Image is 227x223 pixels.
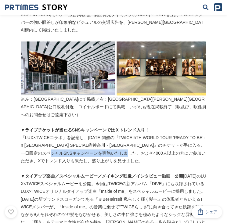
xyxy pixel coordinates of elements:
strong: ▼ライブチケットが当たるSNSキャンペーンではＸトレンド入り！ [21,128,149,132]
span: シェア [205,209,217,215]
strong: ▼タイアップ楽曲／スペシャルムービー／メイキング映像／インタビュー動画 公開 [21,174,183,178]
a: 成果の裏側にあるストーリーをメディアに届ける 成果の裏側にあるストーリーをメディアに届ける [5,4,67,11]
img: prtimes [214,3,222,11]
p: ※左：[GEOGRAPHIC_DATA]にて掲載／右：[GEOGRAPHIC_DATA][PERSON_NAME][GEOGRAPHIC_DATA]公口改札付近 ロイヤルボードにて掲載 いずれも... [21,95,206,119]
button: シェア [192,206,222,218]
p: 「LUX×TWICEコラボ」を記念し、[DATE]開催の『TWICE 5TH WORLD TOUR ‘READY TO BE’ in [GEOGRAPHIC_DATA] SPECIAL@神奈川・... [21,134,206,165]
img: 成果の裏側にあるストーリーをメディアに届ける [5,4,67,11]
img: thumbnail_34787a70-9591-11ef-91f4-3d28e2ae1478.png [21,41,206,95]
